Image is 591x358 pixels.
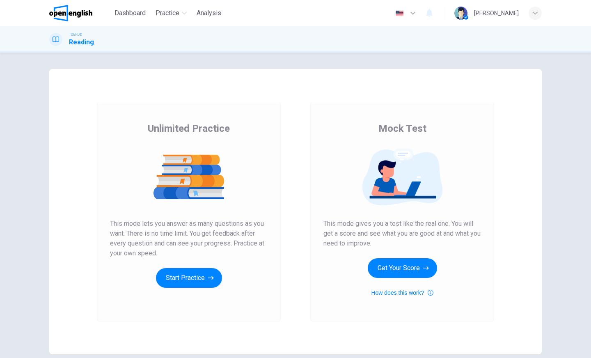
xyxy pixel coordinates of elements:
img: OpenEnglish logo [49,5,92,21]
button: How does this work? [371,288,433,298]
button: Analysis [193,6,224,21]
img: en [394,10,405,16]
span: Practice [156,8,179,18]
span: Analysis [197,8,221,18]
button: Start Practice [156,268,222,288]
button: Get Your Score [368,258,437,278]
span: Mock Test [378,122,426,135]
a: OpenEnglish logo [49,5,111,21]
span: TOEFL® [69,32,82,37]
div: [PERSON_NAME] [474,8,519,18]
h1: Reading [69,37,94,47]
img: Profile picture [454,7,467,20]
span: This mode gives you a test like the real one. You will get a score and see what you are good at a... [323,219,481,248]
span: Dashboard [115,8,146,18]
button: Practice [152,6,190,21]
button: Dashboard [111,6,149,21]
span: This mode lets you answer as many questions as you want. There is no time limit. You get feedback... [110,219,268,258]
span: Unlimited Practice [148,122,230,135]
